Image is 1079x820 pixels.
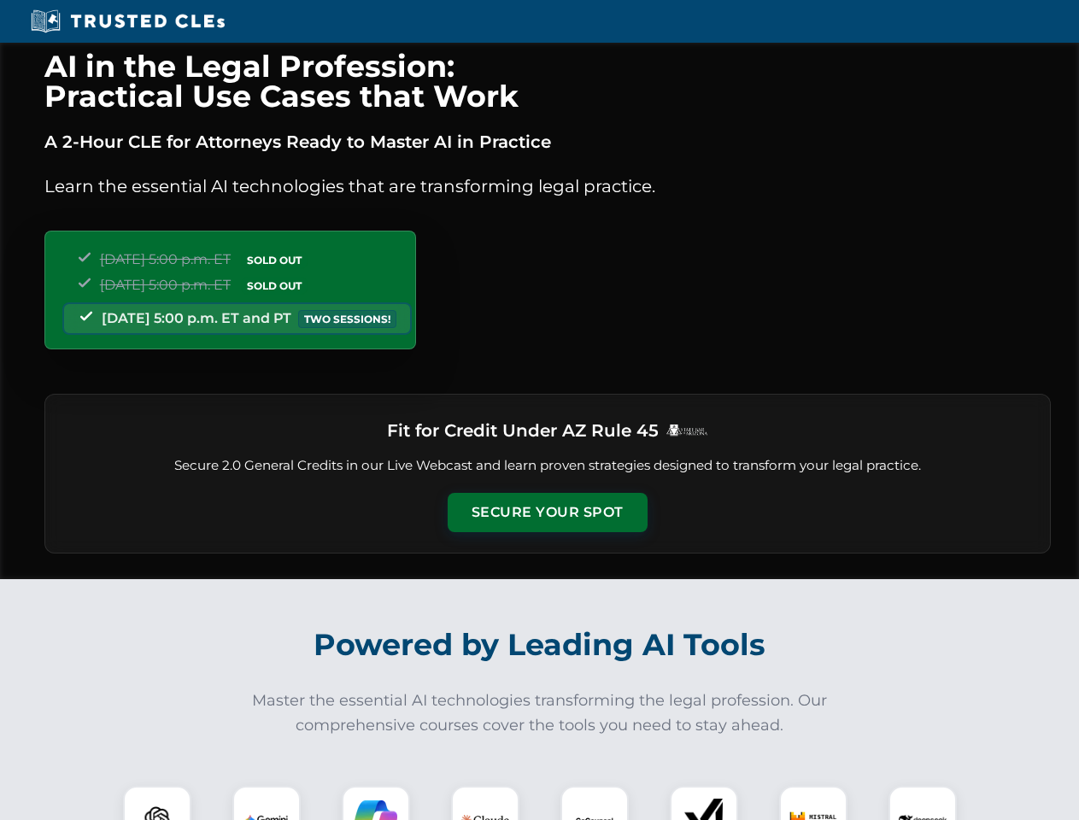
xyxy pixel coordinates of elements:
[26,9,230,34] img: Trusted CLEs
[66,456,1029,476] p: Secure 2.0 General Credits in our Live Webcast and learn proven strategies designed to transform ...
[666,424,708,436] img: Logo
[387,415,659,446] h3: Fit for Credit Under AZ Rule 45
[241,251,308,269] span: SOLD OUT
[100,251,231,267] span: [DATE] 5:00 p.m. ET
[241,688,839,738] p: Master the essential AI technologies transforming the legal profession. Our comprehensive courses...
[44,128,1051,155] p: A 2-Hour CLE for Attorneys Ready to Master AI in Practice
[67,615,1013,675] h2: Powered by Leading AI Tools
[448,493,648,532] button: Secure Your Spot
[44,173,1051,200] p: Learn the essential AI technologies that are transforming legal practice.
[44,51,1051,111] h1: AI in the Legal Profession: Practical Use Cases that Work
[241,277,308,295] span: SOLD OUT
[100,277,231,293] span: [DATE] 5:00 p.m. ET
